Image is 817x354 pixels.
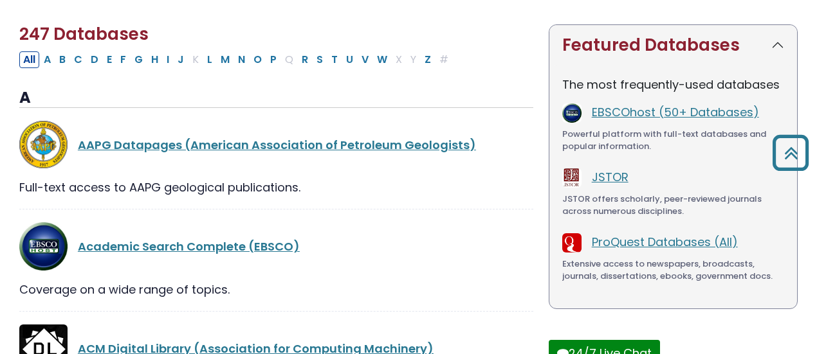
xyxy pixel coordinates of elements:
button: All [19,51,39,68]
a: EBSCOhost (50+ Databases) [592,104,759,120]
button: Filter Results A [40,51,55,68]
button: Filter Results Z [421,51,435,68]
a: ProQuest Databases (All) [592,234,738,250]
button: Filter Results N [234,51,249,68]
a: JSTOR [592,169,629,185]
div: Powerful platform with full-text databases and popular information. [562,128,784,153]
button: Filter Results I [163,51,173,68]
button: Filter Results D [87,51,102,68]
button: Filter Results S [313,51,327,68]
div: Coverage on a wide range of topics. [19,281,533,298]
div: Full-text access to AAPG geological publications. [19,179,533,196]
button: Filter Results F [116,51,130,68]
span: 247 Databases [19,22,149,46]
button: Filter Results U [342,51,357,68]
button: Filter Results R [298,51,312,68]
a: AAPG Datapages (American Association of Petroleum Geologists) [78,137,476,153]
button: Filter Results P [266,51,280,68]
button: Featured Databases [549,25,797,66]
button: Filter Results G [131,51,147,68]
a: Academic Search Complete (EBSCO) [78,238,300,254]
div: JSTOR offers scholarly, peer-reviewed journals across numerous disciplines. [562,193,784,218]
button: Filter Results C [70,51,86,68]
button: Filter Results T [327,51,342,68]
h3: A [19,89,533,108]
button: Filter Results E [103,51,116,68]
button: Filter Results V [358,51,372,68]
button: Filter Results W [373,51,391,68]
button: Filter Results O [250,51,266,68]
button: Filter Results M [217,51,234,68]
div: Alpha-list to filter by first letter of database name [19,51,454,67]
button: Filter Results H [147,51,162,68]
button: Filter Results J [174,51,188,68]
button: Filter Results L [203,51,216,68]
button: Filter Results B [55,51,69,68]
div: Extensive access to newspapers, broadcasts, journals, dissertations, ebooks, government docs. [562,258,784,283]
p: The most frequently-used databases [562,76,784,93]
a: Back to Top [767,141,814,164]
